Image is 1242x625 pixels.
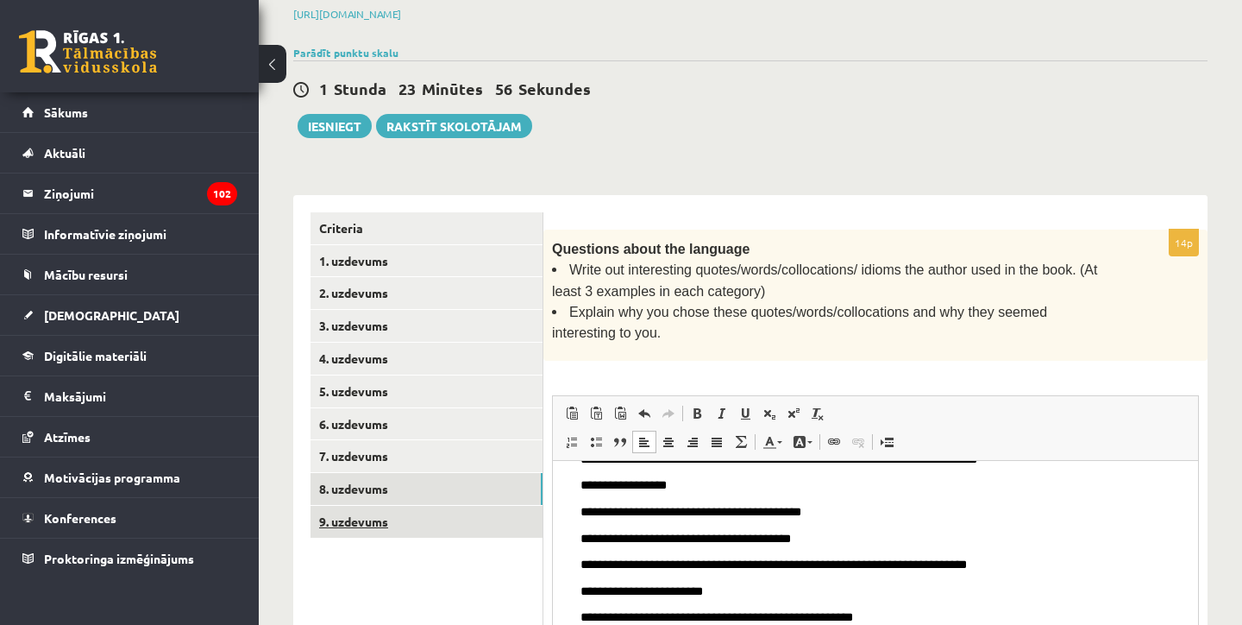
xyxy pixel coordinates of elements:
[608,431,632,453] a: Block Quote
[705,431,729,453] a: Justify
[422,79,483,98] span: Minūtes
[44,104,88,120] span: Sākums
[22,295,237,335] a: [DEMOGRAPHIC_DATA]
[1169,229,1199,256] p: 14p
[656,431,681,453] a: Centre
[495,79,512,98] span: 56
[560,431,584,453] a: Insert/Remove Numbered List
[781,402,806,425] a: Superscript
[22,336,237,376] a: Digitālie materiāli
[22,214,237,254] a: Informatīvie ziņojumi
[22,417,237,457] a: Atzīmes
[293,46,398,60] a: Parādīt punktu skalu
[22,133,237,173] a: Aktuāli
[44,267,128,282] span: Mācību resursi
[608,402,632,425] a: Paste from Word
[656,402,681,425] a: Redo (⌘+Y)
[44,470,180,485] span: Motivācijas programma
[681,431,705,453] a: Align Right
[787,431,818,453] a: Background Colour
[310,440,543,472] a: 7. uzdevums
[22,498,237,538] a: Konferences
[560,402,584,425] a: Paste (⌘+V)
[319,79,328,98] span: 1
[632,402,656,425] a: Undo (⌘+Z)
[44,376,237,416] legend: Maksājumi
[398,79,416,98] span: 23
[310,277,543,309] a: 2. uzdevums
[552,262,1097,298] span: Write out interesting quotes/words/collocations/ idioms the author used in the book. (At least 3 ...
[310,376,543,407] a: 5. uzdevums
[584,431,608,453] a: Insert/Remove Bulleted List
[44,174,237,213] legend: Ziņojumi
[376,114,532,138] a: Rakstīt skolotājam
[733,402,757,425] a: Underline (⌘+U)
[44,145,85,161] span: Aktuāli
[310,212,543,244] a: Criteria
[310,473,543,505] a: 8. uzdevums
[44,214,237,254] legend: Informatīvie ziņojumi
[310,343,543,375] a: 4. uzdevums
[22,458,237,497] a: Motivācijas programma
[310,245,543,277] a: 1. uzdevums
[709,402,733,425] a: Italic (⌘+I)
[875,431,899,453] a: Insert Page Break for Printing
[44,348,147,363] span: Digitālie materiāli
[757,402,781,425] a: Subscript
[518,79,591,98] span: Sekundes
[298,114,372,138] button: Iesniegt
[44,510,116,526] span: Konferences
[44,307,179,323] span: [DEMOGRAPHIC_DATA]
[552,242,750,256] span: Questions about the language
[584,402,608,425] a: Paste as plain text (⌘+⌥+⇧+V)
[207,182,237,205] i: 102
[685,402,709,425] a: Bold (⌘+B)
[806,402,830,425] a: Remove Format
[334,79,386,98] span: Stunda
[22,174,237,213] a: Ziņojumi102
[310,506,543,538] a: 9. uzdevums
[22,539,237,578] a: Proktoringa izmēģinājums
[632,431,656,453] a: Align Left
[22,376,237,416] a: Maksājumi
[310,310,543,342] a: 3. uzdevums
[44,551,194,566] span: Proktoringa izmēģinājums
[22,92,237,132] a: Sākums
[822,431,846,453] a: Link (⌘+K)
[310,408,543,440] a: 6. uzdevums
[293,7,401,21] a: [URL][DOMAIN_NAME]
[757,431,787,453] a: Text Colour
[44,429,91,445] span: Atzīmes
[22,255,237,294] a: Mācību resursi
[19,30,157,73] a: Rīgas 1. Tālmācības vidusskola
[552,305,1047,340] span: Explain why you chose these quotes/words/collocations and why they seemed interesting to you.
[846,431,870,453] a: Unlink
[729,431,753,453] a: Math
